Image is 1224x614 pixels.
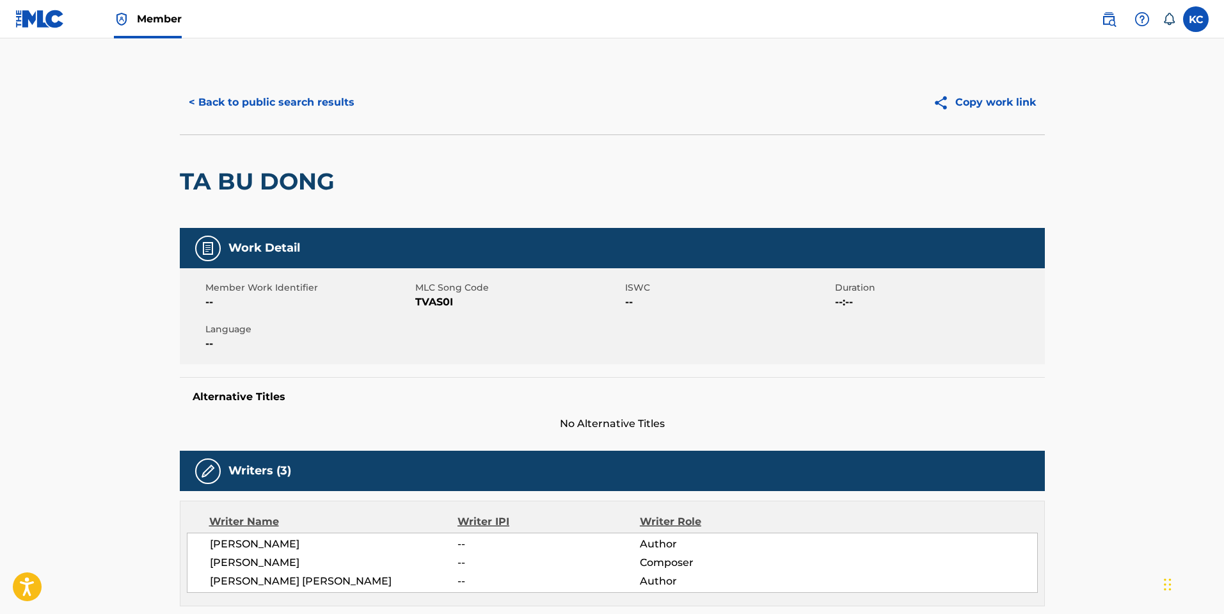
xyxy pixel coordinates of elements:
h5: Work Detail [228,241,300,255]
h5: Writers (3) [228,464,291,478]
span: -- [205,336,412,351]
img: Writers [200,464,216,479]
span: -- [457,555,639,570]
div: Writer Name [209,514,458,529]
span: -- [457,537,639,552]
img: help [1134,12,1150,27]
iframe: Chat Widget [1160,553,1224,614]
div: Notifications [1163,13,1175,26]
div: Help [1129,6,1155,32]
span: -- [625,295,832,310]
span: --:-- [835,295,1042,310]
h5: Alternative Titles [193,391,1032,403]
span: Composer [640,555,806,570]
img: Top Rightsholder [114,12,129,27]
h2: TA BU DONG [180,167,341,196]
span: Author [640,574,806,589]
span: MLC Song Code [415,281,622,295]
div: Writer IPI [457,514,640,529]
div: User Menu [1183,6,1209,32]
button: Copy work link [924,86,1045,118]
span: [PERSON_NAME] [PERSON_NAME] [210,574,458,589]
span: Member [137,12,182,26]
span: No Alternative Titles [180,416,1045,432]
div: Writer Role [640,514,806,529]
div: Drag [1164,565,1172,604]
img: MLC Logo [15,10,65,28]
button: < Back to public search results [180,86,363,118]
span: Duration [835,281,1042,295]
iframe: Resource Center [1188,408,1224,512]
span: Language [205,323,412,336]
span: ISWC [625,281,832,295]
span: Author [640,537,806,552]
span: [PERSON_NAME] [210,537,458,552]
span: -- [457,574,639,589]
img: Work Detail [200,241,216,256]
span: Member Work Identifier [205,281,412,295]
img: Copy work link [933,95,955,111]
span: -- [205,295,412,310]
img: search [1101,12,1117,27]
span: TVAS0I [415,295,622,310]
span: [PERSON_NAME] [210,555,458,570]
a: Public Search [1096,6,1122,32]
